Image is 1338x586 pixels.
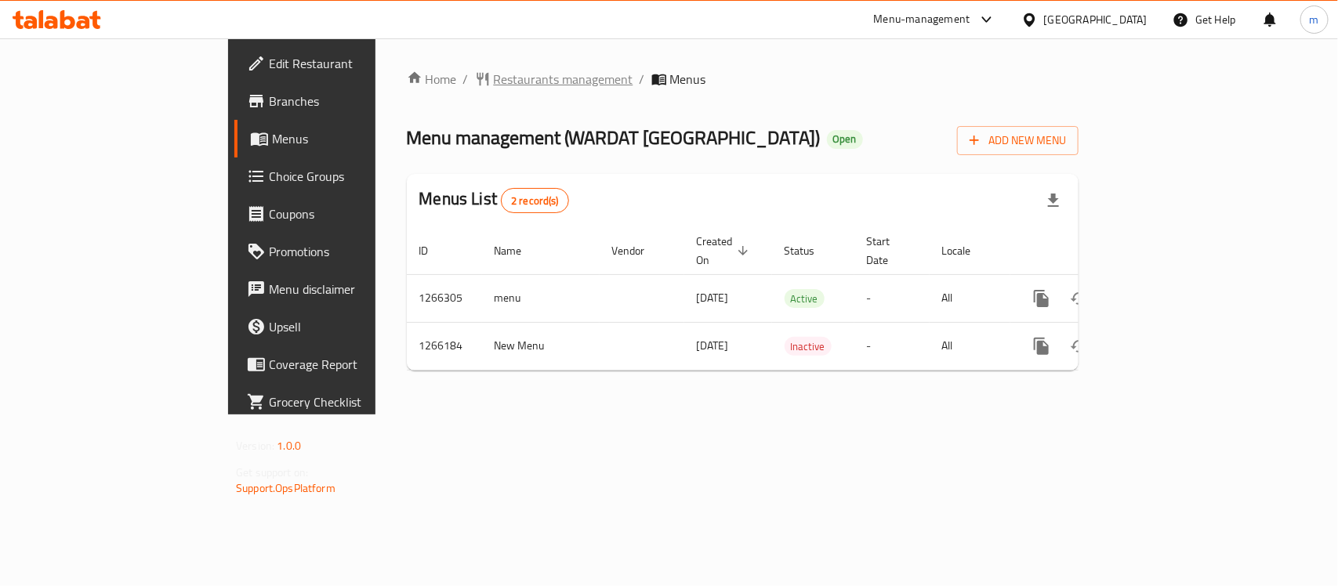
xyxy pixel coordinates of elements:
[277,436,301,456] span: 1.0.0
[1035,182,1072,219] div: Export file
[670,70,706,89] span: Menus
[785,290,825,308] span: Active
[697,288,729,308] span: [DATE]
[785,337,832,356] div: Inactive
[502,194,568,208] span: 2 record(s)
[697,335,729,356] span: [DATE]
[407,227,1186,371] table: enhanced table
[1010,227,1186,275] th: Actions
[495,241,542,260] span: Name
[234,45,451,82] a: Edit Restaurant
[1310,11,1319,28] span: m
[234,120,451,157] a: Menus
[854,274,930,322] td: -
[874,10,970,29] div: Menu-management
[475,70,633,89] a: Restaurants management
[419,241,449,260] span: ID
[234,82,451,120] a: Branches
[827,132,863,146] span: Open
[501,188,569,213] div: Total records count
[1044,11,1148,28] div: [GEOGRAPHIC_DATA]
[697,232,753,269] span: Created On
[827,130,863,149] div: Open
[1061,327,1098,365] button: Change Status
[463,70,469,89] li: /
[269,317,439,336] span: Upsell
[640,70,645,89] li: /
[930,274,1010,322] td: All
[236,478,335,498] a: Support.OpsPlatform
[957,126,1079,155] button: Add New Menu
[407,70,1079,89] nav: breadcrumb
[785,338,832,356] span: Inactive
[234,195,451,233] a: Coupons
[269,280,439,298] span: Menu disclaimer
[234,345,451,383] a: Coverage Report
[854,322,930,370] td: -
[269,242,439,261] span: Promotions
[269,355,439,374] span: Coverage Report
[785,289,825,308] div: Active
[272,129,439,148] span: Menus
[970,131,1066,150] span: Add New Menu
[407,120,821,155] span: Menu management ( WARDAT [GEOGRAPHIC_DATA] )
[942,241,992,260] span: Locale
[234,308,451,345] a: Upsell
[494,70,633,89] span: Restaurants management
[1023,280,1061,317] button: more
[234,157,451,195] a: Choice Groups
[482,322,600,370] td: New Menu
[234,233,451,270] a: Promotions
[612,241,665,260] span: Vendor
[419,187,569,213] h2: Menus List
[1061,280,1098,317] button: Change Status
[867,232,911,269] span: Start Date
[269,54,439,73] span: Edit Restaurant
[269,392,439,411] span: Grocery Checklist
[482,274,600,322] td: menu
[269,92,439,110] span: Branches
[234,383,451,421] a: Grocery Checklist
[234,270,451,308] a: Menu disclaimer
[269,167,439,186] span: Choice Groups
[930,322,1010,370] td: All
[785,241,836,260] span: Status
[1023,327,1061,365] button: more
[236,436,274,456] span: Version:
[236,462,308,483] span: Get support on:
[269,204,439,223] span: Coupons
